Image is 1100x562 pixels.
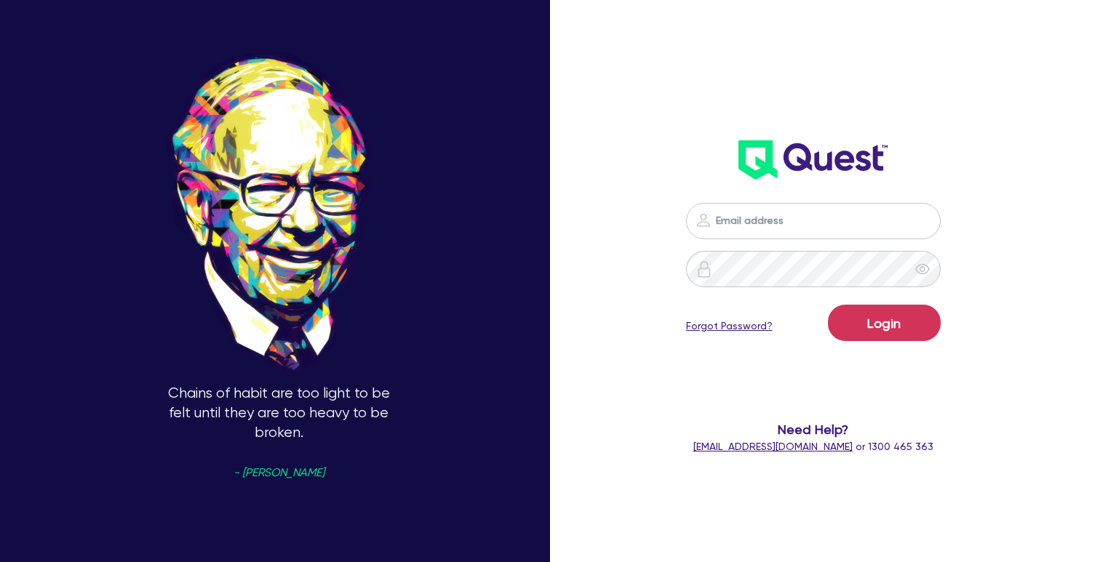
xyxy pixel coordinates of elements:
img: wH2k97JdezQIQAAAABJRU5ErkJggg== [738,140,888,180]
button: Login [828,305,941,341]
span: - [PERSON_NAME] [234,467,324,478]
img: icon-password [696,260,713,278]
span: Need Help? [671,420,955,439]
img: icon-password [695,212,712,229]
span: or 1300 465 363 [693,441,933,452]
a: Forgot Password? [686,318,773,334]
a: [EMAIL_ADDRESS][DOMAIN_NAME] [693,441,853,452]
input: Email address [686,203,941,239]
span: eye [915,262,930,276]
